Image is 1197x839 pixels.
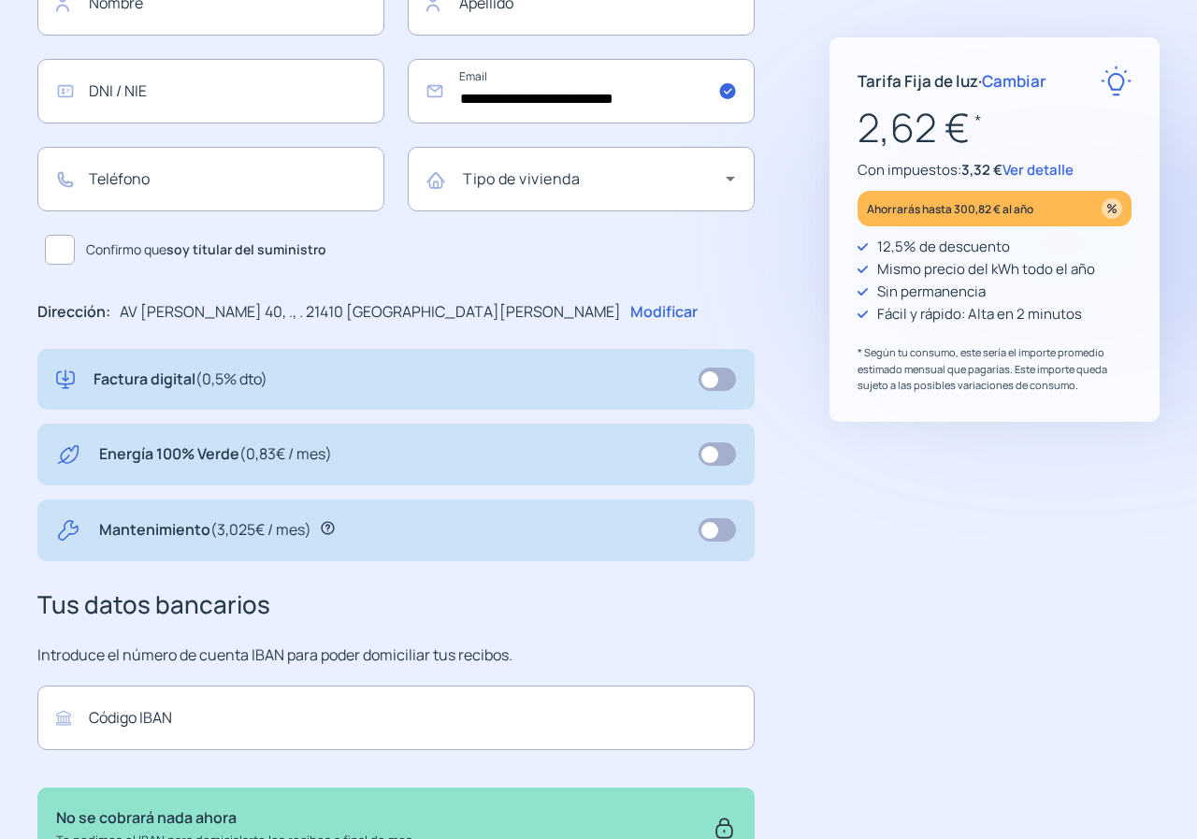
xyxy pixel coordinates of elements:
[961,160,1002,180] span: 3,32 €
[877,303,1082,325] p: Fácil y rápido: Alta en 2 minutos
[1102,198,1122,219] img: percentage_icon.svg
[1101,65,1132,96] img: rate-E.svg
[166,240,326,258] b: soy titular del suministro
[37,586,755,625] h3: Tus datos bancarios
[858,344,1132,394] p: * Según tu consumo, este sería el importe promedio estimado mensual que pagarías. Este importe qu...
[56,518,80,542] img: tool.svg
[858,96,1132,159] p: 2,62 €
[858,159,1132,181] p: Con impuestos:
[56,806,412,831] p: No se cobrará nada ahora
[867,198,1033,220] p: Ahorrarás hasta 300,82 € al año
[463,168,580,189] mat-label: Tipo de vivienda
[877,258,1095,281] p: Mismo precio del kWh todo el año
[120,300,621,325] p: AV [PERSON_NAME] 40, ., . 21410 [GEOGRAPHIC_DATA][PERSON_NAME]
[877,281,986,303] p: Sin permanencia
[1002,160,1074,180] span: Ver detalle
[982,70,1046,92] span: Cambiar
[239,443,332,464] span: (0,83€ / mes)
[877,236,1010,258] p: 12,5% de descuento
[210,519,311,540] span: (3,025€ / mes)
[195,369,267,389] span: (0,5% dto)
[56,368,75,392] img: digital-invoice.svg
[99,442,332,467] p: Energía 100% Verde
[56,442,80,467] img: energy-green.svg
[37,300,110,325] p: Dirección:
[630,300,698,325] p: Modificar
[86,239,326,260] span: Confirmo que
[99,518,311,542] p: Mantenimiento
[94,368,267,392] p: Factura digital
[37,644,755,668] p: Introduce el número de cuenta IBAN para poder domiciliar tus recibos.
[858,68,1046,94] p: Tarifa Fija de luz ·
